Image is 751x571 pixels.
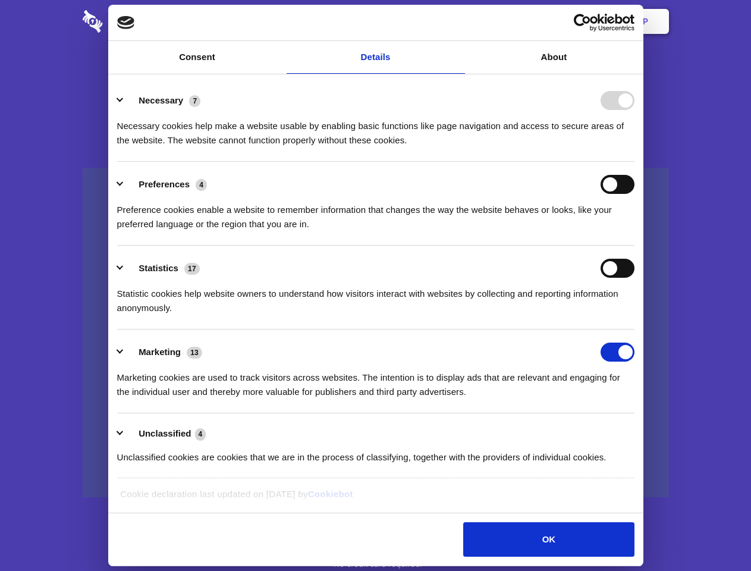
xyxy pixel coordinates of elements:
button: Unclassified (4) [117,426,213,441]
a: Login [539,3,591,40]
a: Details [287,41,465,74]
a: Usercentrics Cookiebot - opens in a new window [530,14,634,32]
span: 17 [184,263,200,275]
iframe: Drift Widget Chat Controller [692,512,737,557]
a: Contact [482,3,537,40]
span: 4 [195,428,206,440]
div: Preference cookies enable a website to remember information that changes the way the website beha... [117,194,634,231]
button: OK [463,522,634,557]
div: Unclassified cookies are cookies that we are in the process of classifying, together with the pro... [117,441,634,465]
button: Statistics (17) [117,259,208,278]
div: Statistic cookies help website owners to understand how visitors interact with websites by collec... [117,278,634,315]
label: Marketing [139,347,181,357]
span: 13 [187,347,202,359]
h1: Eliminate Slack Data Loss. [83,54,669,96]
label: Statistics [139,263,178,273]
img: logo [117,16,135,29]
a: About [465,41,643,74]
a: Wistia video thumbnail [83,168,669,498]
div: Cookie declaration last updated on [DATE] by [111,487,640,510]
div: Marketing cookies are used to track visitors across websites. The intention is to display ads tha... [117,362,634,399]
h4: Auto-redaction of sensitive data, encrypted data sharing and self-destructing private chats. Shar... [83,108,669,148]
a: Pricing [349,3,401,40]
span: 7 [189,95,200,107]
label: Preferences [139,179,190,189]
a: Consent [108,41,287,74]
button: Preferences (4) [117,175,215,194]
label: Necessary [139,95,183,105]
button: Necessary (7) [117,91,208,110]
a: Cookiebot [308,489,353,499]
span: 4 [196,179,207,191]
div: Necessary cookies help make a website usable by enabling basic functions like page navigation and... [117,110,634,148]
button: Marketing (13) [117,343,210,362]
img: logo-wordmark-white-trans-d4663122ce5f474addd5e946df7df03e33cb6a1c49d2221995e7729f52c070b2.svg [83,10,184,33]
